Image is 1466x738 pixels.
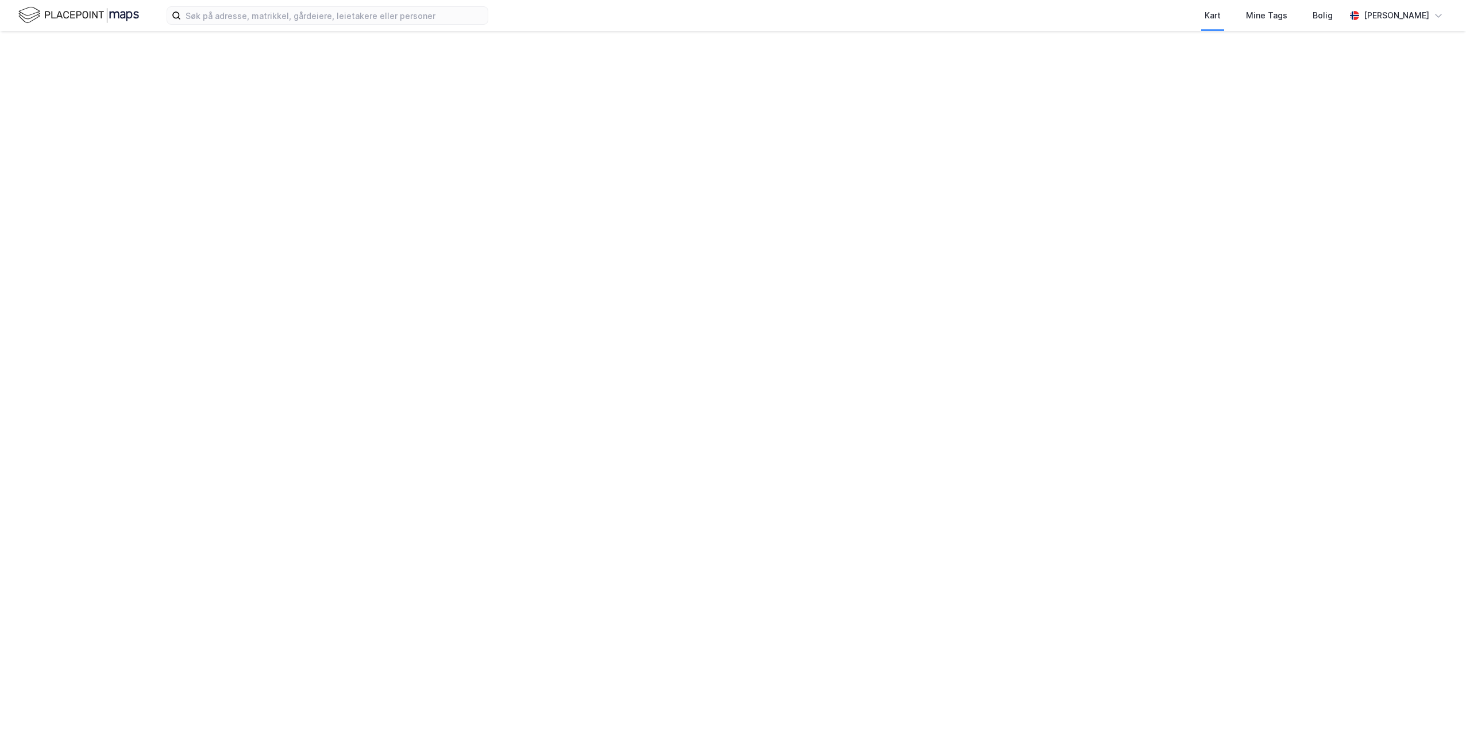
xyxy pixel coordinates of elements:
div: [PERSON_NAME] [1364,9,1429,22]
img: logo.f888ab2527a4732fd821a326f86c7f29.svg [18,5,139,25]
div: Kart [1205,9,1221,22]
div: Mine Tags [1246,9,1287,22]
input: Søk på adresse, matrikkel, gårdeiere, leietakere eller personer [181,7,488,24]
div: Bolig [1313,9,1333,22]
